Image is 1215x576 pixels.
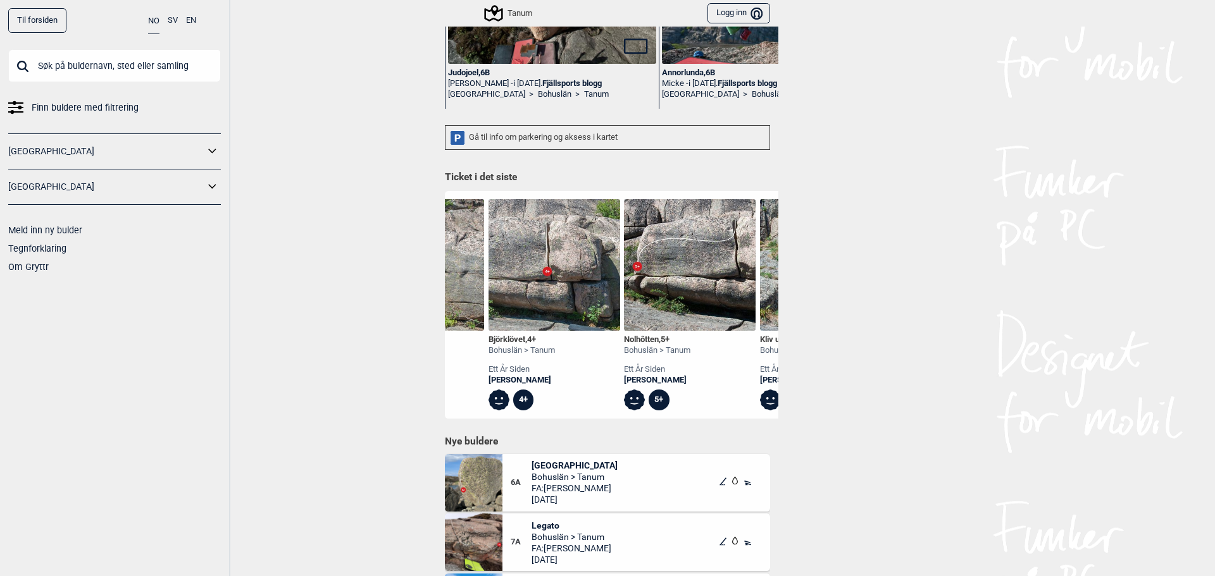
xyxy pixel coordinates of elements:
[532,542,611,554] span: FA: [PERSON_NAME]
[542,78,602,88] a: Fjällsports blogg
[575,89,580,100] span: >
[445,454,770,512] div: Harvard6A[GEOGRAPHIC_DATA]Bohuslän > TanumFA:[PERSON_NAME][DATE]
[624,345,690,356] div: Bohuslän > Tanum
[532,554,611,565] span: [DATE]
[538,89,571,100] a: Bohuslän
[448,78,656,89] div: [PERSON_NAME] -
[486,6,532,21] div: Tanum
[8,178,204,196] a: [GEOGRAPHIC_DATA]
[649,389,670,410] div: 5+
[624,364,690,375] div: ett år siden
[662,89,739,100] a: [GEOGRAPHIC_DATA]
[186,8,196,33] button: EN
[527,334,536,344] span: 4+
[532,494,618,505] span: [DATE]
[760,334,826,345] div: Kliv upp mantla ,
[513,78,602,88] p: i [DATE].
[489,345,555,356] div: Bohuslän > Tanum
[532,531,611,542] span: Bohuslän > Tanum
[8,99,221,117] a: Finn buldere med filtrering
[707,3,770,24] button: Logg inn
[584,89,609,100] a: Tanum
[445,454,502,512] img: Harvard
[662,68,870,78] div: Annorlunda , 6B
[662,78,870,89] div: Micke -
[8,49,221,82] input: Søk på buldernavn, sted eller samling
[743,89,747,100] span: >
[532,482,618,494] span: FA: [PERSON_NAME]
[529,89,533,100] span: >
[448,68,656,78] div: Judojoel , 6B
[532,471,618,482] span: Bohuslän > Tanum
[445,435,770,448] h1: Nye buldere
[760,199,892,331] img: Kliv upp mantla
[148,8,159,34] button: NO
[752,89,785,100] a: Bohuslän
[688,78,777,88] p: i [DATE].
[489,375,555,386] a: [PERSON_NAME]
[168,8,178,33] button: SV
[718,78,777,88] a: Fjällsports blogg
[760,375,826,386] a: [PERSON_NAME]
[8,225,82,235] a: Meld inn ny bulder
[661,334,670,344] span: 5+
[532,460,618,471] span: [GEOGRAPHIC_DATA]
[445,125,770,150] div: Gå til info om parkering og aksess i kartet
[760,345,826,356] div: Bohuslän > Tanum
[489,334,555,345] div: Björklövet ,
[445,171,770,185] h1: Ticket i det siste
[760,364,826,375] div: ett år siden
[8,8,66,33] a: Til forsiden
[624,334,690,345] div: Nolhôtten ,
[511,537,532,548] span: 7A
[489,364,555,375] div: ett år siden
[513,389,534,410] div: 4+
[32,99,139,117] span: Finn buldere med filtrering
[445,513,502,571] img: Legato
[624,375,690,386] a: [PERSON_NAME]
[8,142,204,161] a: [GEOGRAPHIC_DATA]
[445,513,770,571] div: Legato7ALegatoBohuslän > TanumFA:[PERSON_NAME][DATE]
[8,243,66,254] a: Tegnforklaring
[624,199,756,331] img: Nolhotten 190629
[532,520,611,531] span: Legato
[448,89,525,100] a: [GEOGRAPHIC_DATA]
[511,477,532,488] span: 6A
[489,199,620,331] img: Bjorklovet
[8,262,49,272] a: Om Gryttr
